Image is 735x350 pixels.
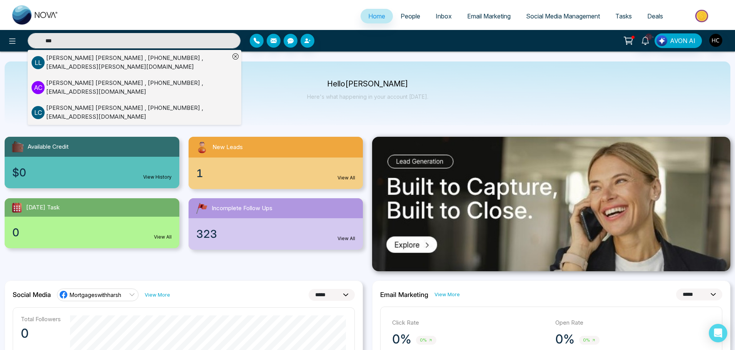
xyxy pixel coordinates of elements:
p: L L [32,56,45,69]
img: . [372,137,730,271]
a: View More [434,291,460,298]
span: 10+ [645,33,652,40]
img: availableCredit.svg [11,140,25,154]
div: Open Intercom Messenger [709,324,727,342]
p: Total Followers [21,315,61,323]
p: L C [32,106,45,119]
a: View All [337,235,355,242]
p: Click Rate [392,318,548,327]
a: View More [145,291,170,299]
a: Social Media Management [518,9,608,23]
a: View All [154,234,172,241]
span: Email Marketing [467,12,511,20]
p: A C [32,81,45,94]
h2: Social Media [13,291,51,299]
img: Nova CRM Logo [12,5,58,25]
p: Here's what happening in your account [DATE]. [307,93,428,100]
span: New Leads [212,143,243,152]
div: [PERSON_NAME] [PERSON_NAME] , [PHONE_NUMBER] , [EMAIL_ADDRESS][DOMAIN_NAME] [46,104,230,121]
span: 323 [196,226,217,242]
a: People [393,9,428,23]
div: [PERSON_NAME] [PERSON_NAME] , [PHONE_NUMBER] , [EMAIL_ADDRESS][DOMAIN_NAME] [46,79,230,96]
img: newLeads.svg [195,140,209,154]
a: View History [143,174,172,181]
a: Inbox [428,9,459,23]
span: 0% [416,336,436,345]
a: Deals [640,9,671,23]
a: Incomplete Follow Ups323View All [184,198,368,250]
p: 0 [21,326,61,341]
a: 10+ [636,33,655,47]
a: New Leads1View All [184,137,368,189]
button: AVON AI [655,33,702,48]
span: Tasks [615,12,632,20]
span: 0% [579,336,600,345]
span: People [401,12,420,20]
span: [DATE] Task [26,203,60,212]
h2: Email Marketing [380,291,428,299]
img: todayTask.svg [11,201,23,214]
span: Available Credit [28,143,68,151]
div: [PERSON_NAME] [PERSON_NAME] , [PHONE_NUMBER] , [EMAIL_ADDRESS][PERSON_NAME][DOMAIN_NAME] [46,54,230,71]
a: Home [361,9,393,23]
span: Social Media Management [526,12,600,20]
p: Open Rate [555,318,711,327]
a: Email Marketing [459,9,518,23]
img: Market-place.gif [675,7,730,25]
span: 0 [12,224,19,241]
img: Lead Flow [656,35,667,46]
a: Tasks [608,9,640,23]
span: Home [368,12,385,20]
span: $0 [12,164,26,181]
img: followUps.svg [195,201,209,215]
p: 0% [555,332,575,347]
span: AVON AI [670,36,695,45]
span: Inbox [436,12,452,20]
img: User Avatar [709,34,722,47]
a: View All [337,174,355,181]
span: Incomplete Follow Ups [212,204,272,213]
p: Hello [PERSON_NAME] [307,81,428,87]
span: Deals [647,12,663,20]
span: Mortgageswithharsh [70,291,121,299]
span: 1 [196,165,203,181]
p: 0% [392,332,411,347]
